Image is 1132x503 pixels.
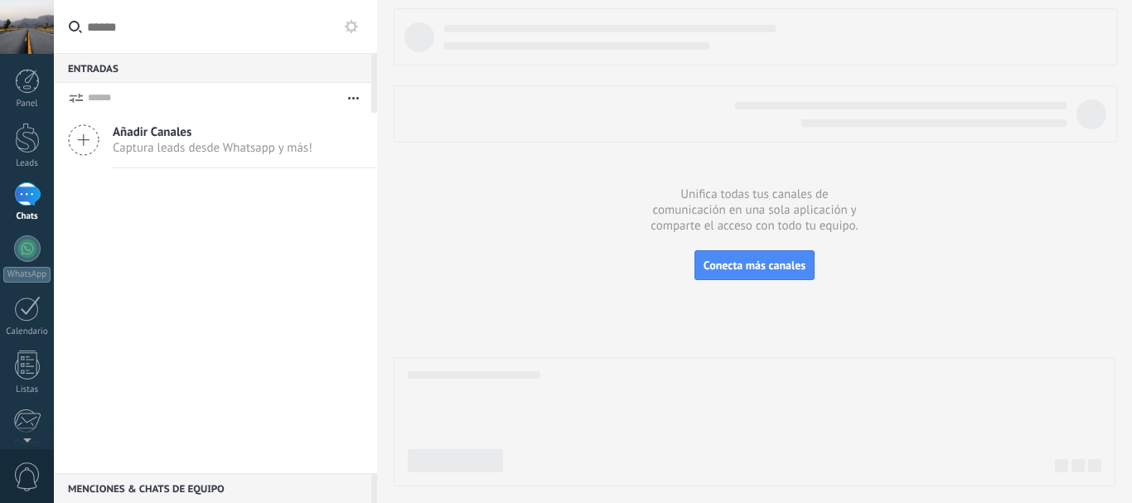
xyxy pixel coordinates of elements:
button: Conecta más canales [694,250,815,280]
div: Panel [3,99,51,109]
div: WhatsApp [3,267,51,283]
div: Chats [3,211,51,222]
div: Listas [3,385,51,395]
span: Añadir Canales [113,124,312,140]
div: Menciones & Chats de equipo [54,473,371,503]
div: Entradas [54,53,371,83]
span: Conecta más canales [704,258,805,273]
div: Calendario [3,326,51,337]
span: Captura leads desde Whatsapp y más! [113,140,312,156]
div: Leads [3,158,51,169]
